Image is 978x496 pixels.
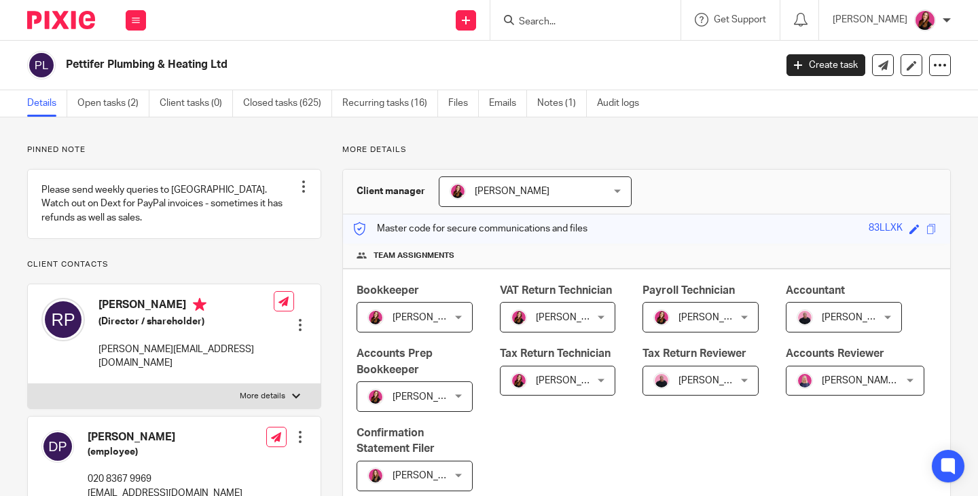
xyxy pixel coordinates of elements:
[243,90,332,117] a: Closed tasks (625)
[822,376,924,385] span: [PERSON_NAME] FCCA
[27,145,321,155] p: Pinned note
[914,9,936,31] img: 21.png
[393,471,467,480] span: [PERSON_NAME]
[500,348,611,359] span: Tax Return Technician
[342,145,951,155] p: More details
[342,90,438,117] a: Recurring tasks (16)
[511,373,527,389] img: 21.png
[98,298,274,315] h4: [PERSON_NAME]
[357,348,433,375] span: Accounts Prep Bookkeeper
[88,472,242,486] p: 020 8367 9969
[393,392,467,402] span: [PERSON_NAME]
[240,391,285,402] p: More details
[98,315,274,328] h5: (Director / shareholder)
[27,259,321,270] p: Client contacts
[357,427,435,454] span: Confirmation Statement Filer
[367,389,384,405] img: 21.png
[653,373,670,389] img: Bio%20-%20Kemi%20.png
[642,285,735,296] span: Payroll Technician
[489,90,527,117] a: Emails
[367,468,384,484] img: 17.png
[77,90,149,117] a: Open tasks (2)
[357,285,419,296] span: Bookkeeper
[797,373,813,389] img: Cheryl%20Sharp%20FCCA.png
[678,376,753,385] span: [PERSON_NAME]
[160,90,233,117] a: Client tasks (0)
[27,51,56,79] img: svg%3E
[374,250,454,261] span: Team assignments
[448,90,479,117] a: Files
[88,430,242,444] h4: [PERSON_NAME]
[27,11,95,29] img: Pixie
[193,298,206,311] i: Primary
[353,222,587,235] p: Master code for secure communications and files
[475,187,549,196] span: [PERSON_NAME]
[66,58,626,72] h2: Pettifer Plumbing & Heating Ltd
[786,348,884,359] span: Accounts Reviewer
[537,90,587,117] a: Notes (1)
[393,313,467,322] span: [PERSON_NAME]
[450,183,466,199] img: 21.png
[41,298,85,341] img: svg%3E
[518,16,640,28] input: Search
[786,285,845,296] span: Accountant
[511,309,527,326] img: 21.png
[27,90,67,117] a: Details
[597,90,649,117] a: Audit logs
[822,313,896,322] span: [PERSON_NAME]
[642,348,746,359] span: Tax Return Reviewer
[833,13,907,26] p: [PERSON_NAME]
[88,445,242,459] h5: (employee)
[536,376,611,385] span: [PERSON_NAME]
[786,54,865,76] a: Create task
[678,313,753,322] span: [PERSON_NAME]
[869,221,903,237] div: 83LLXK
[367,309,384,326] img: 21.png
[714,15,766,24] span: Get Support
[357,185,425,198] h3: Client manager
[98,343,274,370] p: [PERSON_NAME][EMAIL_ADDRESS][DOMAIN_NAME]
[797,309,813,326] img: Bio%20-%20Kemi%20.png
[653,309,670,326] img: 21.png
[500,285,612,296] span: VAT Return Technician
[41,430,74,463] img: svg%3E
[536,313,611,322] span: [PERSON_NAME]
